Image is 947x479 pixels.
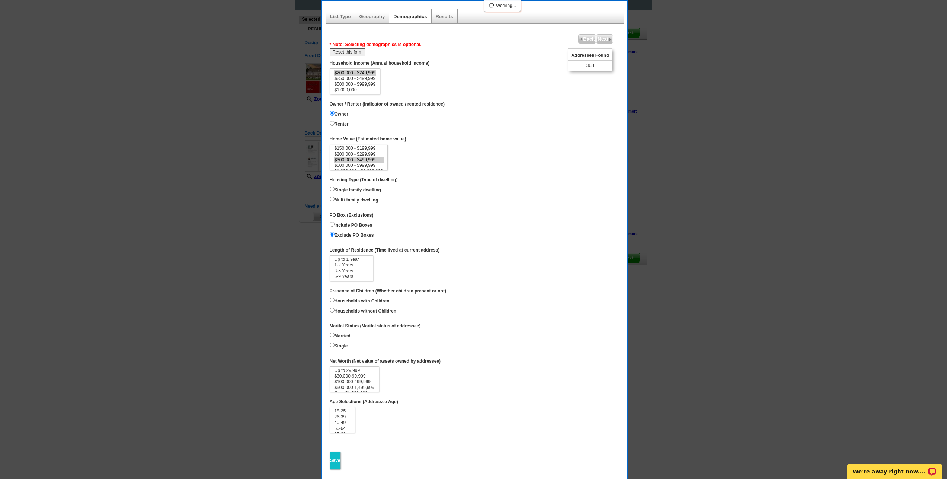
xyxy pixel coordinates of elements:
[330,101,445,107] label: Owner / Renter (Indicator of owned / rented residence)
[489,3,495,9] img: loading...
[393,14,427,19] a: Demographics
[330,230,374,239] label: Exclude PO Boxes
[334,385,375,391] option: $500,000-1,499,999
[330,109,348,117] label: Owner
[330,220,372,229] label: Include PO Boxes
[330,177,398,183] label: Housing Type (Type of dwelling)
[334,262,369,268] option: 1-2 Years
[334,146,384,151] option: $150,000 - $199,999
[330,136,406,142] label: Home Value (Estimated home value)
[330,288,446,294] label: Presence of Children (Whether children present or not)
[579,35,596,43] span: Back
[842,456,947,479] iframe: LiveChat chat widget
[330,48,366,56] button: Reset this form
[330,195,378,203] label: Multi-family dwelling
[334,169,384,174] option: $1,000,000 - $2,999,999
[334,163,384,168] option: $500,000 - $999,999
[330,119,349,127] label: Renter
[334,414,351,420] option: 26-39
[334,274,369,279] option: 6-9 Years
[330,399,398,405] label: Age Selections (Addressee Age)
[330,42,422,47] span: * Note: Selecting demographics is optional.
[330,185,381,193] label: Single family dwelling
[436,14,453,19] a: Results
[334,373,375,379] option: $30,000-99,999
[568,51,612,61] span: Addresses Found
[334,426,351,431] option: 50-64
[334,420,351,425] option: 40-49
[334,268,369,274] option: 3-5 Years
[334,280,369,285] option: 10-14 Years
[578,34,596,44] a: Back
[330,187,335,191] input: Single family dwelling
[330,197,335,201] input: Multi-family dwelling
[330,121,335,126] input: Renter
[330,323,421,329] label: Marital Status (Marital status of addressee)
[330,247,440,253] label: Length of Residence (Time lived at current address)
[330,232,335,237] input: Exclude PO Boxes
[334,70,377,76] option: $200,000 - $249,999
[334,82,377,87] option: $500,000 - $999,999
[330,298,335,302] input: Households with Children
[334,408,351,414] option: 18-25
[330,341,348,349] label: Single
[334,379,375,385] option: $100,000-499,999
[330,306,397,314] label: Households without Children
[330,296,390,304] label: Households with Children
[334,87,377,93] option: $1,000,000+
[334,368,375,373] option: Up to 29,999
[330,222,335,227] input: Include PO Boxes
[330,111,335,116] input: Owner
[334,157,384,163] option: $300,000 - $499,999
[330,452,341,470] input: Save
[330,308,335,313] input: Households without Children
[330,14,351,19] a: List Type
[330,358,441,365] label: Net Worth (Net value of assets owned by addressee)
[596,34,613,44] a: Next
[334,431,351,437] option: 65-69
[330,212,374,219] label: PO Box (Exclusions)
[359,14,385,19] a: Geography
[330,343,335,347] input: Single
[608,38,612,41] img: button-next-arrow-gray.png
[596,35,612,43] span: Next
[330,331,351,339] label: Married
[334,391,375,396] option: Over $1,500,000
[330,333,335,337] input: Married
[330,60,430,67] label: Household income (Annual household income)
[580,38,583,41] img: button-prev-arrow-gray.png
[586,62,594,69] span: 368
[334,257,369,262] option: Up to 1 Year
[334,152,384,157] option: $200,000 - $299,999
[334,76,377,81] option: $250,000 - $499,999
